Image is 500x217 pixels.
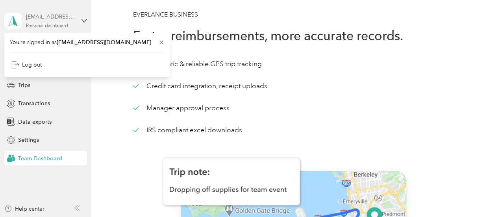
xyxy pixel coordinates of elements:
span: Settings [18,136,39,144]
iframe: Everlance-gr Chat Button Frame [456,173,500,217]
span: Trips [18,81,30,89]
div: Manager approval process [133,103,230,113]
button: Help center [4,205,44,213]
div: Personal dashboard [26,24,68,28]
div: IRS compliant excel downloads [133,125,242,135]
div: Credit card integration, receipt uploads [133,81,267,91]
span: Data exports [18,118,52,126]
span: Team Dashboard [18,154,62,163]
div: Log out [11,61,42,69]
h1: Faster reimbursements, more accurate records. [133,26,454,45]
div: [EMAIL_ADDRESS][DOMAIN_NAME] [26,13,75,21]
div: Automatic & reliable GPS trip tracking [133,59,262,69]
span: You’re signed in as [10,38,165,46]
span: [EMAIL_ADDRESS][DOMAIN_NAME] [57,39,151,46]
h3: EVERLANCE BUSINESS [133,10,454,20]
span: Transactions [18,99,50,108]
